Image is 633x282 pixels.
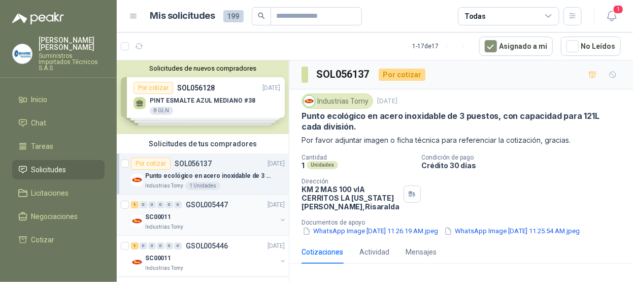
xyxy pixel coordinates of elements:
img: Company Logo [131,215,143,227]
span: 1 [613,5,624,14]
h3: SOL056137 [316,67,371,82]
p: SC00011 [145,212,171,222]
div: 1 - 17 de 17 [412,38,471,54]
p: Industrias Tomy [145,264,183,272]
div: 0 [140,201,147,208]
div: 0 [157,242,164,249]
p: Documentos de apoyo [302,219,629,226]
div: 0 [165,242,173,249]
img: Company Logo [13,44,32,64]
img: Company Logo [131,256,143,268]
a: Licitaciones [12,183,105,203]
div: 0 [140,242,147,249]
p: GSOL005446 [186,242,228,249]
p: Punto ecológico en acero inoxidable de 3 puestos, con capacidad para 121L cada división. [145,171,272,181]
span: Tareas [31,141,54,152]
p: Crédito 30 días [421,161,629,170]
button: No Leídos [561,37,621,56]
span: Licitaciones [31,187,69,199]
button: Asignado a mi [479,37,553,56]
span: search [258,12,265,19]
div: Solicitudes de tus compradores [117,134,289,153]
p: SC00011 [145,254,171,263]
p: [DATE] [377,97,397,106]
div: Mensajes [406,246,437,258]
button: WhatsApp Image [DATE] 11.26.19 AM.jpeg [302,226,439,237]
button: 1 [603,7,621,25]
span: Solicitudes [31,164,66,175]
a: Tareas [12,137,105,156]
p: [DATE] [268,200,285,210]
div: 0 [174,201,182,208]
p: Condición de pago [421,154,629,161]
p: Dirección [302,178,399,185]
div: 1 [131,201,139,208]
a: Solicitudes [12,160,105,179]
span: Negociaciones [31,211,78,222]
a: 1 0 0 0 0 0 GSOL005447[DATE] Company LogoSC00011Industrias Tomy [131,199,287,231]
div: Industrias Tomy [302,93,373,109]
div: Unidades [307,161,338,169]
p: KM 2 MAS 100 vIA CERRITOS LA [US_STATE] [PERSON_NAME] , Risaralda [302,185,399,211]
p: GSOL005447 [186,201,228,208]
span: Inicio [31,94,48,105]
span: Cotizar [31,234,55,245]
a: Por cotizarSOL056137[DATE] Company LogoPunto ecológico en acero inoxidable de 3 puestos, con capa... [117,153,289,195]
div: Todas [464,11,486,22]
button: Solicitudes de nuevos compradores [121,65,285,72]
h1: Mis solicitudes [150,9,215,23]
img: Company Logo [304,96,315,107]
div: Actividad [359,246,389,258]
p: Industrias Tomy [145,182,183,190]
div: 0 [174,242,182,249]
div: Por cotizar [131,158,171,170]
div: 0 [148,242,156,249]
img: Logo peakr [12,12,64,24]
p: [DATE] [268,241,285,251]
a: Chat [12,113,105,133]
p: SOL056137 [175,160,212,167]
div: Solicitudes de nuevos compradoresPor cotizarSOL056128[DATE] PINT ESMALTE AZUL MEDIANO #388 GLNPor... [117,60,289,134]
p: Industrias Tomy [145,223,183,231]
div: 0 [165,201,173,208]
div: Por cotizar [379,69,425,81]
span: 199 [223,10,244,22]
img: Company Logo [131,174,143,186]
div: 0 [148,201,156,208]
p: Por favor adjuntar imagen o ficha técnica para referenciar la cotización, gracias. [302,135,621,146]
a: Inicio [12,90,105,109]
a: Negociaciones [12,207,105,226]
p: Punto ecológico en acero inoxidable de 3 puestos, con capacidad para 121L cada división. [302,111,621,133]
div: Cotizaciones [302,246,343,258]
p: Cantidad [302,154,413,161]
div: 0 [157,201,164,208]
p: Suministros Importados Técnicos S.A.S [39,53,105,71]
a: Cotizar [12,230,105,249]
p: [DATE] [268,159,285,169]
a: 1 0 0 0 0 0 GSOL005446[DATE] Company LogoSC00011Industrias Tomy [131,240,287,272]
div: 1 [131,242,139,249]
p: [PERSON_NAME] [PERSON_NAME] [39,37,105,51]
span: Chat [31,117,47,129]
div: 1 Unidades [185,182,220,190]
button: WhatsApp Image [DATE] 11.25.54 AM.jpeg [443,226,581,237]
p: 1 [302,161,305,170]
